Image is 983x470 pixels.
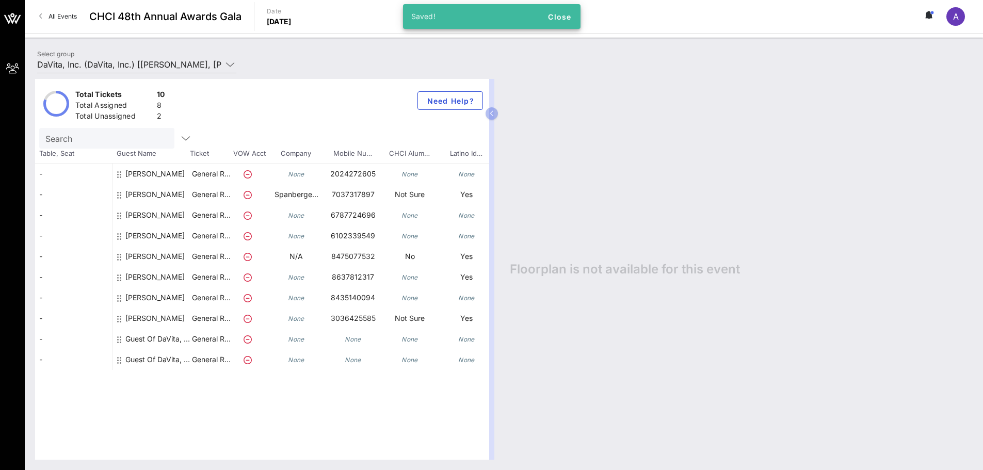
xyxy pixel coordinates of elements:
[267,149,324,159] span: Company
[426,96,474,105] span: Need Help?
[288,170,304,178] i: None
[75,111,153,124] div: Total Unassigned
[125,225,185,254] div: Laney O'Shea
[401,170,418,178] i: None
[190,287,232,308] p: General R…
[125,329,190,349] div: Guest Of DaVita, Inc.
[438,149,494,159] span: Latino Id…
[125,164,185,192] div: Angel Colon-Rivera
[157,100,165,113] div: 8
[125,287,185,316] div: Paniz Rezaeerod
[401,356,418,364] i: None
[190,267,232,287] p: General R…
[35,205,112,225] div: -
[288,232,304,240] i: None
[458,212,475,219] i: None
[458,356,475,364] i: None
[325,287,381,308] p: 8435140094
[288,335,304,343] i: None
[35,149,112,159] span: Table, Seat
[438,308,495,329] p: Yes
[190,329,232,349] p: General R…
[401,212,418,219] i: None
[401,335,418,343] i: None
[125,267,185,296] div: Marcus Garza
[288,315,304,322] i: None
[268,246,325,267] p: N/A
[325,205,381,225] p: 6787724696
[345,335,361,343] i: None
[125,205,185,234] div: John Weber
[288,273,304,281] i: None
[458,335,475,343] i: None
[157,111,165,124] div: 2
[381,149,438,159] span: CHCI Alum…
[231,149,267,159] span: VOW Acct
[35,349,112,370] div: -
[35,164,112,184] div: -
[157,89,165,102] div: 10
[35,246,112,267] div: -
[288,294,304,302] i: None
[953,11,959,22] span: A
[547,12,572,21] span: Close
[35,287,112,308] div: -
[190,149,231,159] span: Ticket
[288,212,304,219] i: None
[458,170,475,178] i: None
[543,7,576,26] button: Close
[325,164,381,184] p: 2024272605
[268,184,325,205] p: Spanberge…
[35,308,112,329] div: -
[112,149,190,159] span: Guest Name
[190,349,232,370] p: General R…
[417,91,483,110] button: Need Help?
[35,329,112,349] div: -
[49,12,77,20] span: All Events
[125,349,190,370] div: Guest Of DaVita, Inc.
[946,7,965,26] div: A
[401,273,418,281] i: None
[458,294,475,302] i: None
[75,89,153,102] div: Total Tickets
[438,184,495,205] p: Yes
[37,50,74,58] label: Select group
[438,246,495,267] p: Yes
[325,246,381,267] p: 8475077532
[190,205,232,225] p: General R…
[510,262,740,277] span: Floorplan is not available for this event
[401,232,418,240] i: None
[325,267,381,287] p: 8637812317
[381,184,438,205] p: Not Sure
[89,9,241,24] span: CHCI 48th Annual Awards Gala
[458,232,475,240] i: None
[324,149,381,159] span: Mobile Nu…
[125,308,185,337] div: Patricia Ordaz
[35,184,112,205] div: -
[75,100,153,113] div: Total Assigned
[190,164,232,184] p: General R…
[325,308,381,329] p: 3036425585
[125,246,185,275] div: Leslie Luna
[381,308,438,329] p: Not Sure
[288,356,304,364] i: None
[345,356,361,364] i: None
[267,6,292,17] p: Date
[438,267,495,287] p: Yes
[267,17,292,27] p: [DATE]
[381,246,438,267] p: No
[33,8,83,25] a: All Events
[190,184,232,205] p: General R…
[401,294,418,302] i: None
[411,12,436,21] span: Saved!
[325,184,381,205] p: 7037317897
[190,225,232,246] p: General R…
[35,267,112,287] div: -
[35,225,112,246] div: -
[190,308,232,329] p: General R…
[190,246,232,267] p: General R…
[325,225,381,246] p: 6102339549
[125,184,185,213] div: Jazmin Chavez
